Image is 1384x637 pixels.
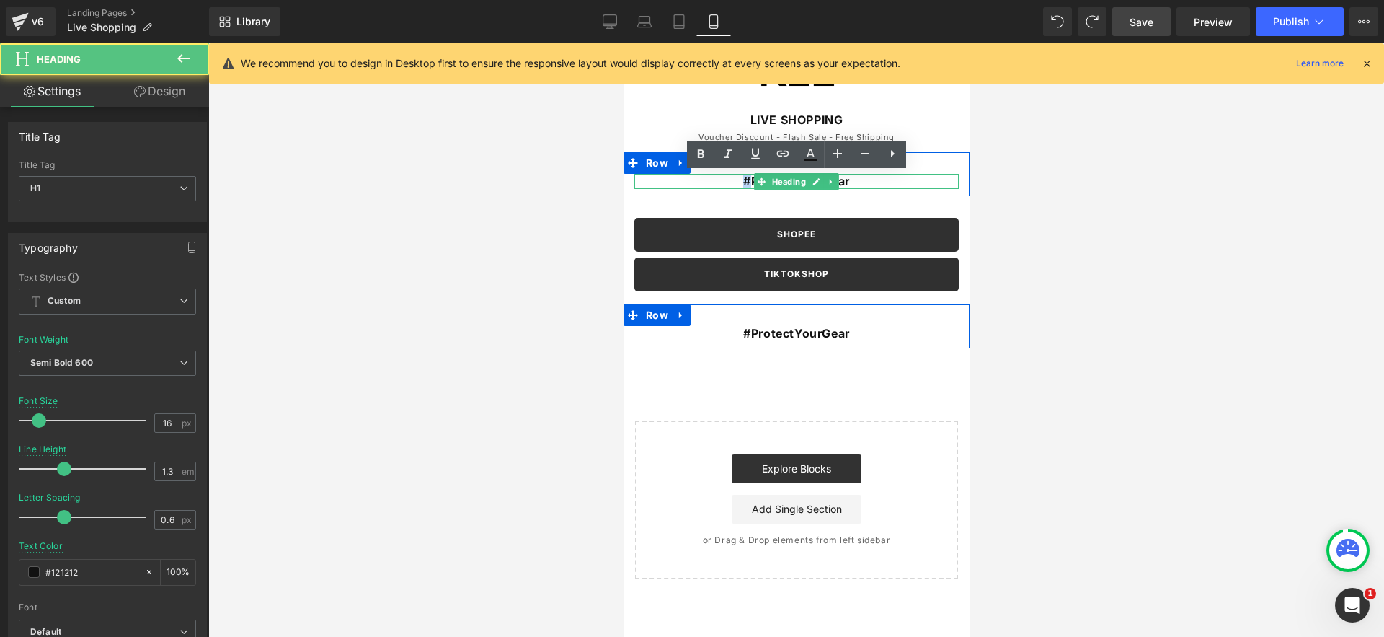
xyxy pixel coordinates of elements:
div: Font [19,602,196,612]
a: v6 [6,7,56,36]
a: Expand / Collapse [48,109,67,131]
div: Letter Spacing [19,493,81,503]
p: We recommend you to design in Desktop first to ensure the responsive layout would display correct... [241,56,900,71]
div: Typography [19,234,78,254]
a: New Library [209,7,280,36]
button: Publish [1256,7,1344,36]
span: Row [19,261,48,283]
span: Library [236,15,270,28]
a: Laptop [627,7,662,36]
b: Semi Bold 600 [30,357,93,368]
h1: LIVE SHOPPING [11,69,335,84]
span: px [182,418,194,428]
span: Heading [146,130,185,147]
a: Desktop [593,7,627,36]
a: Expand / Collapse [200,130,216,147]
div: Title Tag [19,160,196,170]
span: px [182,515,194,524]
div: Title Tag [19,123,61,143]
button: Redo [1078,7,1106,36]
a: SHOPEE [11,175,335,208]
b: Custom [48,295,81,307]
span: 1 [1365,588,1376,599]
a: Add Single Section [108,452,238,480]
span: Save [1130,14,1153,30]
input: Color [45,564,138,580]
div: % [161,560,195,585]
a: Explore Blocks [108,411,238,440]
span: em [182,467,194,476]
a: Preview [1176,7,1250,36]
div: Text Styles [19,271,196,283]
span: Heading [37,53,81,65]
b: H1 [30,183,40,193]
div: v6 [29,12,47,31]
a: TIKTOKSHOP [11,214,335,248]
a: Tablet [662,7,696,36]
a: Expand / Collapse [48,261,67,283]
a: Mobile [696,7,731,36]
iframe: Intercom live chat [1335,588,1370,623]
button: More [1349,7,1378,36]
span: Row [19,109,48,131]
span: Preview [1194,14,1233,30]
span: Publish [1273,16,1309,27]
button: Undo [1043,7,1072,36]
div: Font Size [19,396,58,406]
p: or Drag & Drop elements from left sidebar [35,492,311,502]
p: Voucher Discount - Flash Sale - Free Shipping [11,87,335,102]
div: Line Height [19,444,66,454]
a: Design [107,75,212,107]
h1: #ProtectYourGear [11,283,335,298]
div: Text Color [19,541,63,551]
a: Landing Pages [67,7,209,19]
a: Learn more [1290,55,1349,72]
span: Live Shopping [67,22,136,33]
div: Font Weight [19,335,68,345]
